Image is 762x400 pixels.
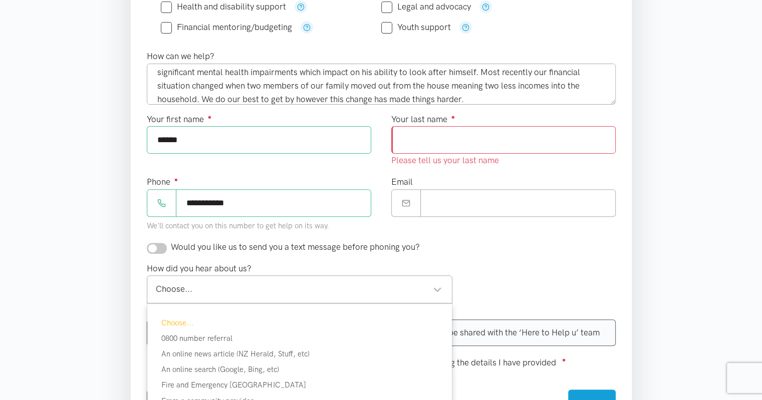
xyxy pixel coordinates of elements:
[147,50,214,63] label: How can we help?
[176,189,371,217] input: Phone number
[174,176,178,183] sup: ●
[161,3,286,11] label: Health and disability support
[161,23,292,32] label: Financial mentoring/budgeting
[147,175,178,189] label: Phone
[391,154,616,167] div: Please tell us your last name
[381,23,451,32] label: Youth support
[147,221,329,230] small: We'll contact you on this number to get help on its way.
[147,332,452,344] div: 0800 number referral
[147,363,452,375] div: An online search (Google, Bing, etc)
[420,189,616,217] input: Email
[451,113,455,121] sup: ●
[147,348,452,360] div: An online news article (NZ Herald, Stuff, etc)
[147,113,212,126] label: Your first name
[147,379,452,391] div: Fire and Emergency [GEOGRAPHIC_DATA]
[147,317,452,329] div: Choose...
[391,113,455,126] label: Your last name
[381,3,471,11] label: Legal and advocacy
[171,242,420,252] span: Would you like us to send you a text message before phoning you?
[391,175,413,189] label: Email
[156,282,442,296] div: Choose...
[147,262,251,275] label: How did you hear about us?
[208,113,212,121] sup: ●
[562,356,566,363] sup: ●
